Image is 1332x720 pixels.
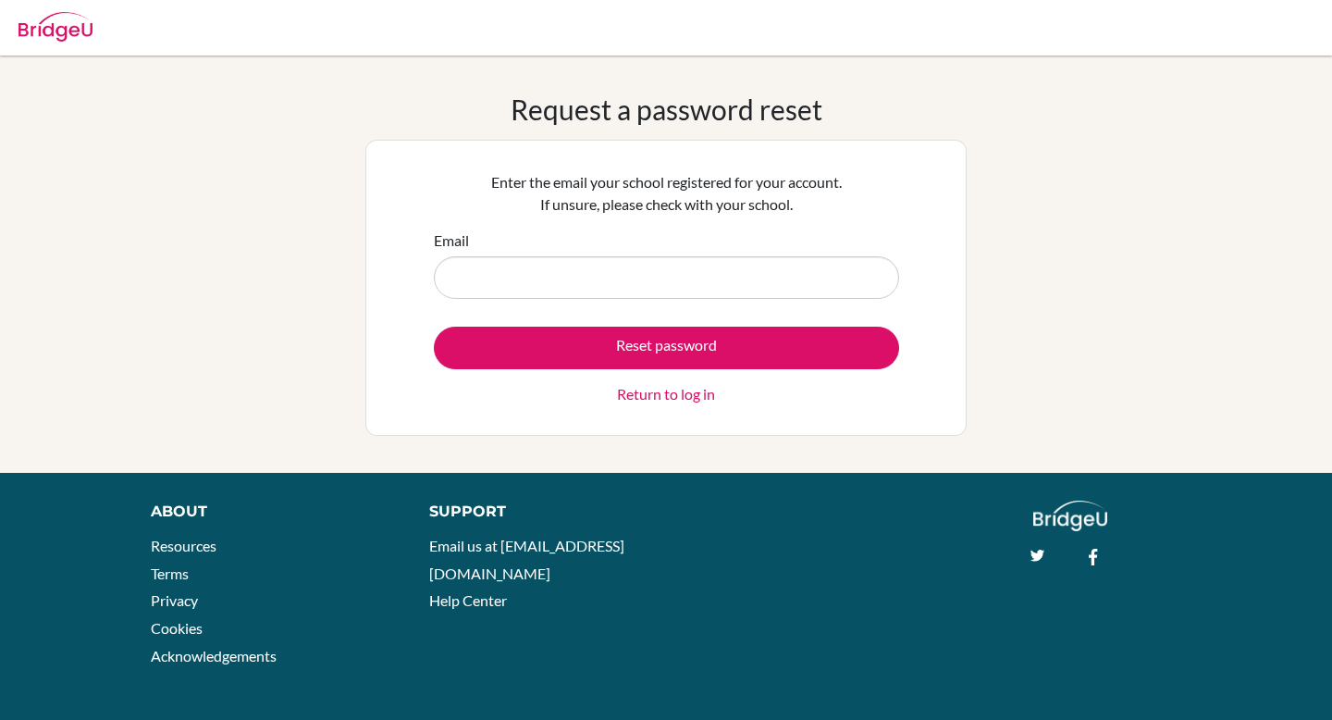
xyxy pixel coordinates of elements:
[151,565,189,582] a: Terms
[511,93,822,126] h1: Request a password reset
[434,327,899,369] button: Reset password
[617,383,715,405] a: Return to log in
[18,12,92,42] img: Bridge-U
[434,230,469,252] label: Email
[429,591,507,609] a: Help Center
[434,171,899,216] p: Enter the email your school registered for your account. If unsure, please check with your school.
[151,647,277,664] a: Acknowledgements
[429,537,624,582] a: Email us at [EMAIL_ADDRESS][DOMAIN_NAME]
[151,619,203,637] a: Cookies
[151,501,388,523] div: About
[1033,501,1108,531] img: logo_white@2x-f4f0deed5e89b7ecb1c2cc34c3e3d731f90f0f143d5ea2071677605dd97b5244.png
[429,501,647,523] div: Support
[151,591,198,609] a: Privacy
[151,537,216,554] a: Resources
